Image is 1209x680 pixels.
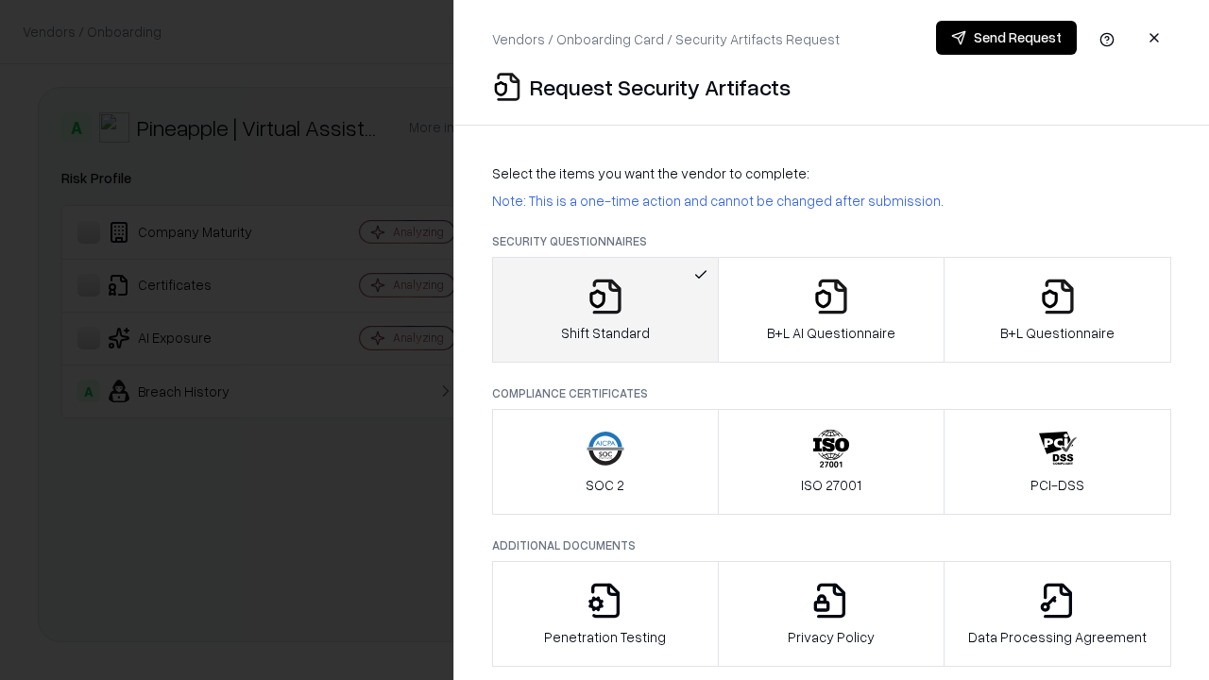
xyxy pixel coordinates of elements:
button: PCI-DSS [944,409,1171,515]
p: B+L AI Questionnaire [767,323,895,343]
button: ISO 27001 [718,409,945,515]
p: B+L Questionnaire [1000,323,1115,343]
button: Shift Standard [492,257,719,363]
p: ISO 27001 [801,475,861,495]
button: Privacy Policy [718,561,945,667]
p: Note: This is a one-time action and cannot be changed after submission. [492,191,1171,211]
button: Penetration Testing [492,561,719,667]
button: B+L Questionnaire [944,257,1171,363]
p: Penetration Testing [544,627,666,647]
p: Privacy Policy [788,627,875,647]
button: B+L AI Questionnaire [718,257,945,363]
p: PCI-DSS [1030,475,1084,495]
button: Data Processing Agreement [944,561,1171,667]
button: Send Request [936,21,1077,55]
p: Request Security Artifacts [530,72,791,102]
p: Additional Documents [492,537,1171,553]
p: Select the items you want the vendor to complete: [492,163,1171,183]
p: Compliance Certificates [492,385,1171,401]
p: Shift Standard [561,323,650,343]
button: SOC 2 [492,409,719,515]
p: Vendors / Onboarding Card / Security Artifacts Request [492,29,840,49]
p: SOC 2 [586,475,624,495]
p: Security Questionnaires [492,233,1171,249]
p: Data Processing Agreement [968,627,1147,647]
